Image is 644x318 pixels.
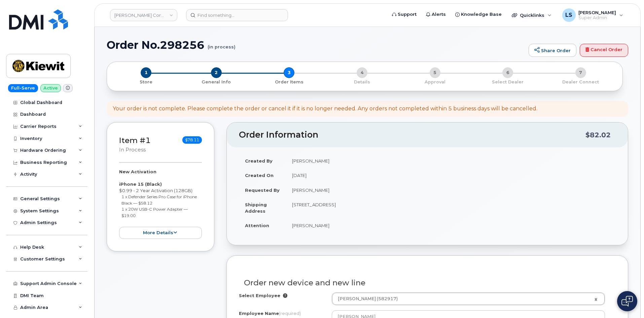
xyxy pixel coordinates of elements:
[113,105,537,113] div: Your order is not complete. Please complete the order or cancel it if it is no longer needed. Any...
[286,197,616,218] td: [STREET_ADDRESS]
[119,147,146,153] small: in process
[279,311,301,316] span: (required)
[119,136,151,145] a: Item #1
[107,39,525,51] h1: Order No.298256
[244,279,611,287] h3: Order new device and new line
[286,168,616,183] td: [DATE]
[580,44,628,57] a: Cancel Order
[245,158,273,164] strong: Created By
[211,67,222,78] span: 2
[119,181,162,187] strong: iPhone 15 (Black)
[112,78,180,85] a: 1 Store
[119,169,202,239] div: $0.99 - 2 Year Activation (128GB)
[183,79,250,85] p: General Info
[286,183,616,198] td: [PERSON_NAME]
[334,296,398,302] span: [PERSON_NAME] (582917)
[245,173,274,178] strong: Created On
[119,169,156,174] strong: New Activation
[585,129,611,141] div: $82.02
[283,293,287,298] i: Selection will overwrite employee Name, Number, City and Business Units inputs
[529,44,576,57] a: Share Order
[115,79,177,85] p: Store
[239,310,301,317] label: Employee Name
[621,296,633,307] img: Open chat
[119,227,202,239] button: more details
[141,67,151,78] span: 1
[286,153,616,168] td: [PERSON_NAME]
[245,187,280,193] strong: Requested By
[245,223,269,228] strong: Attention
[180,78,253,85] a: 2 General Info
[182,136,202,144] span: $78.11
[332,293,605,305] a: [PERSON_NAME] (582917)
[245,202,267,214] strong: Shipping Address
[208,39,236,49] small: (in process)
[121,207,188,218] small: 1 x 20W USB-C Power Adapter — $19.00
[121,194,197,206] small: 1 x Defender Series Pro Case for iPhone Black — $58.12
[239,292,280,299] label: Select Employee
[286,218,616,233] td: [PERSON_NAME]
[239,130,585,140] h2: Order Information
